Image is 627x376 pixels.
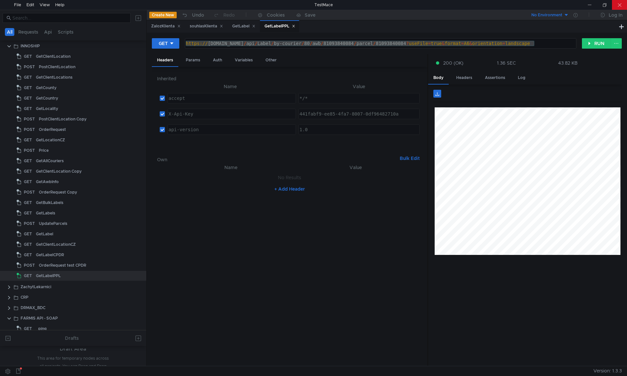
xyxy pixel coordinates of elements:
span: POST [24,260,35,270]
button: No Environment [523,10,569,20]
span: Version: 1.3.3 [593,366,622,376]
h6: Inherited [157,75,422,83]
div: OrderRequest test CPDR [39,260,86,270]
span: GET [24,250,32,260]
div: OrderRequest [39,125,66,134]
div: DRMAX_BDC [21,303,45,313]
button: All [5,28,14,36]
div: CRP [21,292,28,302]
th: Value [296,83,422,90]
canvas: Page 1 [435,107,620,255]
span: POST [24,146,35,155]
div: Variables [230,54,258,66]
div: FARMIS API - SOAP [21,313,58,323]
button: RUN [582,38,611,49]
span: POST [24,219,35,228]
div: GetCounty [36,83,56,93]
div: Other [260,54,282,66]
button: Bulk Edit [397,154,422,162]
div: GetAwbInfo [36,177,59,187]
div: souhlasKlienta [190,23,223,30]
div: GetLabelCPDR [36,250,64,260]
th: Name [168,164,295,171]
div: Log In [609,11,622,19]
div: Auth [208,54,227,66]
span: GET [24,208,32,218]
div: Body [428,72,449,85]
div: GetClientLocation Copy [36,166,82,176]
span: POST [24,62,35,72]
div: GetAllCouriers [36,156,64,166]
span: POST [24,114,35,124]
button: Api [42,28,54,36]
div: Save [305,13,315,17]
button: + Add Header [272,185,308,193]
div: OrderRequest Copy [39,187,77,197]
div: Assertions [480,72,510,84]
div: 1.36 SEC [497,60,516,66]
div: GetLabel [232,23,255,30]
h6: Own [157,156,397,164]
span: GET [24,177,32,187]
span: GET [24,324,32,334]
span: GET [24,93,32,103]
div: GetCountry [36,93,58,103]
div: _ping [36,324,47,334]
div: GetLabels [36,208,55,218]
div: GetLabelPPL [265,23,295,30]
span: POST [24,125,35,134]
span: GET [24,83,32,93]
input: Search... [12,14,127,22]
button: Scripts [56,28,75,36]
div: ZalozKlienta [151,23,181,30]
div: GetLocationCZ [36,135,65,145]
div: Headers [152,54,178,67]
span: GET [24,104,32,114]
div: Cookies [267,11,285,19]
span: GET [24,156,32,166]
div: GetClientLocations [36,72,72,82]
span: GET [24,198,32,208]
div: GetClientLocation [36,52,71,61]
div: Redo [223,11,235,19]
div: GetLabel [36,229,53,239]
th: Name [165,83,296,90]
div: Drafts [65,334,79,342]
span: GET [24,166,32,176]
button: Redo [209,10,239,20]
div: Headers [451,72,477,84]
span: GET [24,72,32,82]
button: Create New [149,12,177,18]
span: 200 (OK) [443,59,463,67]
div: Log [513,72,531,84]
span: GET [24,52,32,61]
button: Requests [16,28,40,36]
div: Params [181,54,205,66]
div: Undo [192,11,204,19]
div: INNOSHIP [21,41,40,51]
span: POST [24,187,35,197]
div: 43.82 KB [558,60,578,66]
div: UpdateParcels [39,219,67,228]
div: GetLocality [36,104,58,114]
th: Value [295,164,417,171]
div: Price [39,146,49,155]
div: PostClientLocation Copy [39,114,87,124]
span: GET [24,229,32,239]
span: GET [24,240,32,249]
nz-embed-empty: No Results [278,175,301,180]
div: GET [159,40,168,47]
div: GetClientLocationCZ [36,240,76,249]
span: GET [24,271,32,281]
div: PostClientLocation [39,62,75,72]
div: GetBulkLabels [36,198,63,208]
div: No Environment [531,12,562,18]
button: GET [152,38,179,49]
span: GET [24,135,32,145]
div: GetLabelPPL [36,271,61,281]
div: ZachytLekarnici [21,282,51,292]
button: Undo [177,10,209,20]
